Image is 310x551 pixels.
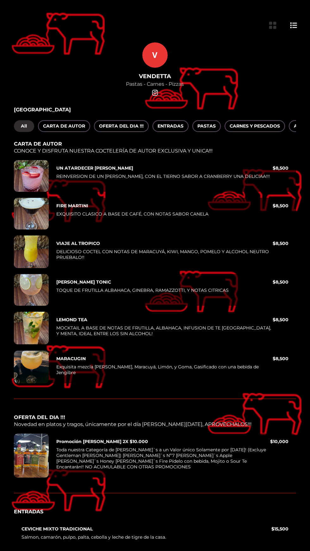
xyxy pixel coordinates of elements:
[56,203,88,209] h4: FIRE MARTINI
[56,439,148,444] h4: Promoción [PERSON_NAME] 2X $10.000
[56,325,273,339] p: MOCKTAIL A BASE DE NOTAS DE FRUTILLA, ALBAHACA, INFUSION DE TE [GEOGRAPHIC_DATA], Y MENTA, IDEAL ...
[56,279,111,285] h4: [PERSON_NAME] TONIC
[22,534,271,542] p: Salmon, camarón, pulpo, palta, cebolla y leche de tigre de la casa.
[38,120,90,132] button: CARTA DE AUTOR
[14,120,34,132] button: All
[14,414,296,420] h3: OFERTA DEL DIA !!!
[273,165,288,171] p: $ 8,500
[56,241,100,246] h4: VIAJE AL TROPICO
[14,107,296,113] h2: [GEOGRAPHIC_DATA]
[14,421,296,427] p: Novedad en platos y tragos, únicamente por el día [PERSON_NAME][DATE], APROVECHALOS!!!
[56,165,133,171] h4: UN ATARDECER [PERSON_NAME]
[56,249,273,263] p: DELICIOSO COCTEL CON NOTAS DE MARACUYÁ, KIWI, MANGO, POMELO Y ALCOHOL NEUTRO PRUEBALO!!
[273,356,288,361] p: $ 8,500
[56,356,86,361] h4: MARACUGIN
[289,20,298,30] button: Botón de vista de lista
[22,526,93,532] h4: CEVICHE MIXTO TRADICIONAL
[99,122,144,130] span: OFERTA DEL DIA !!!
[56,287,273,296] p: TOQUE DE FRUTILLA ALBAHACA, GINEBRA, RAMAZZOTTI, Y NOTAS CITRICAS
[14,148,296,154] p: CONOCE Y DISFRUTA NUESTRA COCTELERÍA DE AUTOR EXCLUSIVA Y UNICA!!!
[151,88,159,97] a: social-link-INSTAGRAM
[273,279,288,285] p: $ 8,500
[56,173,273,182] p: REINVERSION DE UN [PERSON_NAME], CON EL TIERNO SABOR A CRANBERRY UNA DELICIAA!!!
[14,141,296,147] h3: CARTA DE AUTOR
[268,20,278,30] button: Botón de vista de cuadrícula
[94,120,149,132] button: OFERTA DEL DIA !!!
[56,364,273,378] p: Exquisita mezcla [PERSON_NAME], Maracuyá, Limón, y Goma, Gasificado con una bebida de Jengibre
[230,122,280,130] span: CARNES Y PESCADOS
[273,203,288,209] p: $ 8,500
[158,122,183,130] span: ENTRADAS
[56,317,87,322] h4: LEMOND TEA
[225,120,285,132] button: CARNES Y PESCADOS
[126,81,184,87] p: Pastas - Carnes - Pizzas
[19,122,29,130] span: All
[56,447,270,472] p: Toda nuestra Categoría de [PERSON_NAME]`s a un Valor único Solamente por [DATE]! (Excluye Gentlem...
[273,317,288,322] p: $ 8,500
[197,122,216,130] span: PASTAS
[142,42,168,68] p: V
[192,120,221,132] button: PASTAS
[43,122,85,130] span: CARTA DE AUTOR
[14,509,296,515] h3: ENTRADAS
[152,120,189,132] button: ENTRADAS
[271,526,288,532] p: $ 15,500
[126,73,184,80] h1: VENDETTA
[273,241,288,246] p: $ 8,500
[56,211,273,219] p: EXQUISITO CLASICO A BASE DE CAFÉ, CON NOTAS SABOR CANELA
[270,439,288,444] p: $ 10,000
